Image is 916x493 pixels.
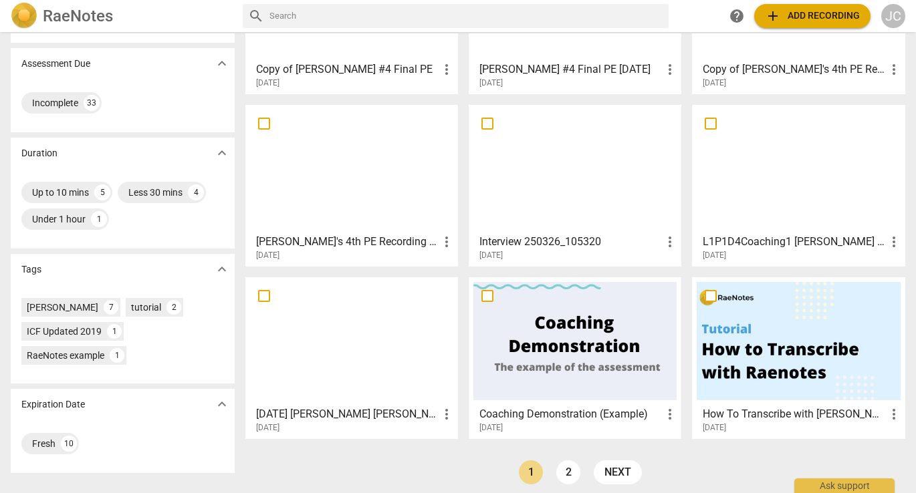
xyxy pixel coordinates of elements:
div: 2 [166,300,181,315]
span: more_vert [886,234,902,250]
div: 1 [91,211,107,227]
span: expand_more [214,55,230,71]
span: [DATE] [703,422,726,434]
span: expand_more [214,396,230,412]
span: Add recording [765,8,860,24]
div: 10 [61,436,77,452]
span: [DATE] [256,422,279,434]
h3: Copy of Brett Horton #4 Final PE [256,61,439,77]
a: Interview 250326_105320[DATE] [473,110,677,261]
p: Expiration Date [21,397,85,412]
a: Help [725,4,749,28]
span: more_vert [662,61,678,77]
h3: Interview 250326_105320 [479,234,662,250]
div: Under 1 hour [32,212,86,226]
div: 7 [104,300,118,315]
button: Show more [212,259,232,279]
p: Assessment Due [21,57,90,71]
button: Upload [754,4,871,28]
h3: Hyacinth's 4th PE Recording 2019 Core [256,234,439,250]
div: Fresh [32,437,55,450]
div: 4 [188,184,204,200]
div: 5 [94,184,110,200]
a: L1P1D4Coaching1 [PERSON_NAME] to Azure[DATE] [697,110,900,261]
h3: How To Transcribe with RaeNotes [703,406,885,422]
a: next [594,460,642,484]
a: Page 1 is your current page [519,460,543,484]
span: [DATE] [479,250,503,261]
p: Duration [21,146,58,160]
h3: Brett Horton #4 Final PE 9-29-2025 [479,61,662,77]
span: [DATE] [256,250,279,261]
a: Page 2 [556,460,580,484]
h3: L1P1D4Coaching1 Joe to Azure [703,234,885,250]
span: more_vert [439,234,455,250]
span: more_vert [662,406,678,422]
span: add [765,8,781,24]
div: ICF Updated 2019 [27,325,102,338]
div: RaeNotes example [27,349,104,362]
h3: Coaching Demonstration (Example) [479,406,662,422]
span: more_vert [439,406,455,422]
div: [PERSON_NAME] [27,301,98,314]
button: Show more [212,143,232,163]
p: Tags [21,263,41,277]
div: Up to 10 mins [32,186,89,199]
a: Coaching Demonstration (Example)[DATE] [473,282,677,433]
div: Less 30 mins [128,186,183,199]
div: tutorial [131,301,161,314]
div: 1 [107,324,122,339]
button: Show more [212,394,232,414]
span: more_vert [886,61,902,77]
a: How To Transcribe with [PERSON_NAME][DATE] [697,282,900,433]
div: Incomplete [32,96,78,110]
img: Logo [11,3,37,29]
div: 33 [84,95,100,111]
div: 1 [110,348,124,363]
a: LogoRaeNotes [11,3,232,29]
a: [DATE] [PERSON_NAME] [PERSON_NAME][DATE] [250,282,453,433]
span: [DATE] [256,77,279,89]
input: Search [269,5,664,27]
span: more_vert [662,234,678,250]
span: [DATE] [479,422,503,434]
span: [DATE] [479,77,503,89]
h3: Oct 21 Anna Amy [256,406,439,422]
button: Show more [212,53,232,73]
h2: RaeNotes [43,7,113,25]
span: expand_more [214,145,230,161]
span: more_vert [886,406,902,422]
span: [DATE] [703,77,726,89]
span: search [248,8,264,24]
div: Ask support [794,478,895,493]
a: [PERSON_NAME]'s 4th PE Recording 2019 Core[DATE] [250,110,453,261]
button: JC [881,4,905,28]
span: [DATE] [703,250,726,261]
span: help [729,8,745,24]
span: expand_more [214,261,230,277]
h3: Copy of Hyacinth's 4th PE Recording Min Skills [703,61,885,77]
span: more_vert [439,61,455,77]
